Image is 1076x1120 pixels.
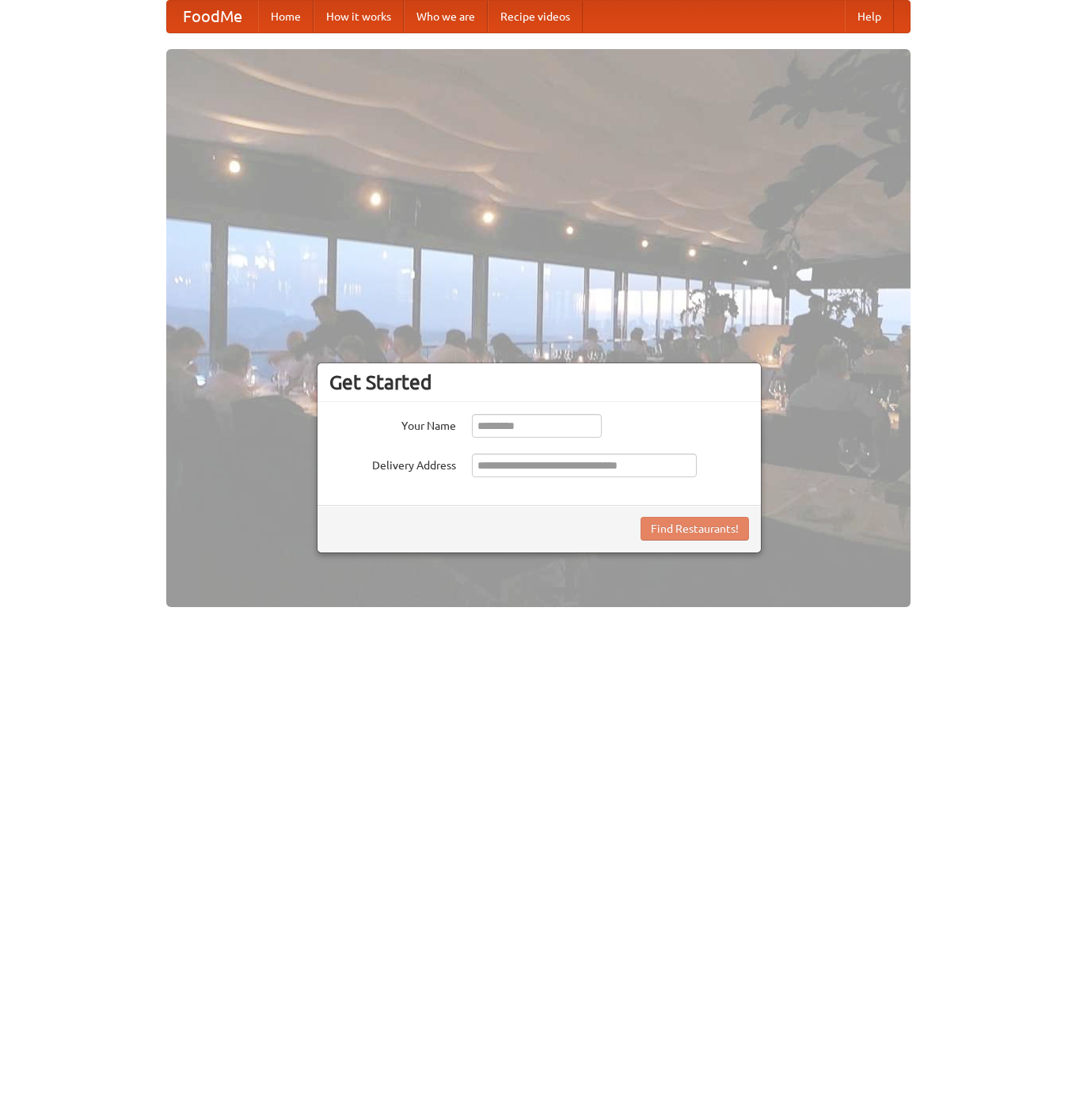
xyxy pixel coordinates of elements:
[329,414,456,434] label: Your Name
[641,517,749,541] button: Find Restaurants!
[845,1,894,32] a: Help
[488,1,583,32] a: Recipe videos
[314,1,404,32] a: How it works
[329,370,749,394] h3: Get Started
[329,454,456,473] label: Delivery Address
[404,1,488,32] a: Who we are
[258,1,314,32] a: Home
[167,1,258,32] a: FoodMe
